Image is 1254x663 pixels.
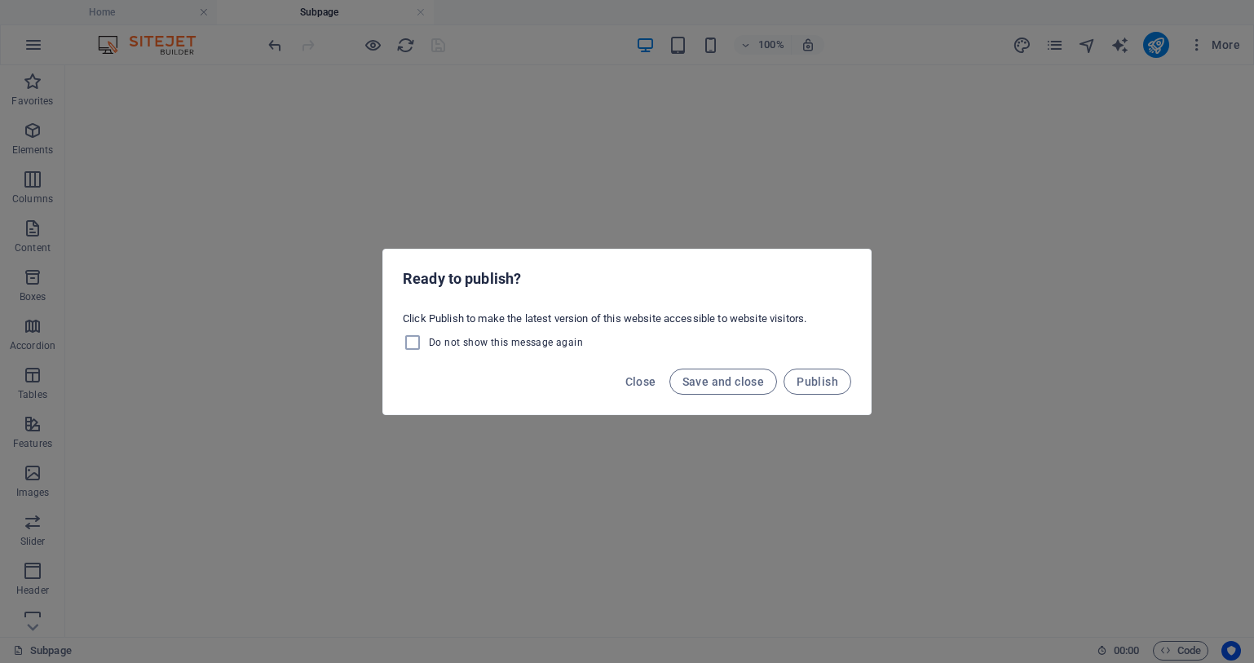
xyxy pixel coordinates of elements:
[429,336,583,349] span: Do not show this message again
[403,269,851,289] h2: Ready to publish?
[682,375,765,388] span: Save and close
[619,369,663,395] button: Close
[669,369,778,395] button: Save and close
[784,369,851,395] button: Publish
[797,375,838,388] span: Publish
[625,375,656,388] span: Close
[383,305,871,359] div: Click Publish to make the latest version of this website accessible to website visitors.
